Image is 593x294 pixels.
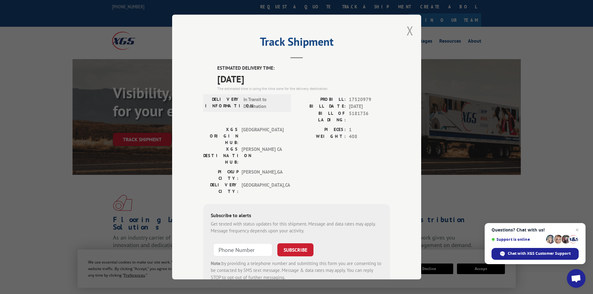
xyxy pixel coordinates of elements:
[242,126,284,146] span: [GEOGRAPHIC_DATA]
[213,243,272,256] input: Phone Number
[277,243,313,256] button: SUBSCRIBE
[211,260,383,281] div: by providing a telephone number and submitting this form you are consenting to be contacted by SM...
[297,103,346,110] label: BILL DATE:
[567,269,586,288] a: Open chat
[211,212,383,221] div: Subscribe to alerts
[203,126,238,146] label: XGS ORIGIN HUB:
[297,133,346,140] label: WEIGHT:
[242,169,284,182] span: [PERSON_NAME] , GA
[492,227,579,232] span: Questions? Chat with us!
[211,221,383,235] div: Get texted with status updates for this shipment. Message and data rates may apply. Message frequ...
[205,96,240,110] label: DELIVERY INFORMATION:
[349,110,390,123] span: 5181736
[242,146,284,166] span: [PERSON_NAME] CA
[297,96,346,103] label: PROBILL:
[297,110,346,123] label: BILL OF LADING:
[203,182,238,195] label: DELIVERY CITY:
[203,146,238,166] label: XGS DESTINATION HUB:
[349,133,390,140] span: 408
[242,182,284,195] span: [GEOGRAPHIC_DATA] , CA
[508,251,571,256] span: Chat with XGS Customer Support
[492,237,544,242] span: Support is online
[217,86,390,91] div: The estimated time is using the time zone for the delivery destination.
[243,96,285,110] span: In Transit to Destination
[217,72,390,86] span: [DATE]
[407,22,413,39] button: Close modal
[203,169,238,182] label: PICKUP CITY:
[349,103,390,110] span: [DATE]
[349,96,390,103] span: 17520979
[492,248,579,260] span: Chat with XGS Customer Support
[349,126,390,133] span: 1
[203,37,390,49] h2: Track Shipment
[211,260,222,266] strong: Note:
[217,65,390,72] label: ESTIMATED DELIVERY TIME:
[297,126,346,133] label: PIECES:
